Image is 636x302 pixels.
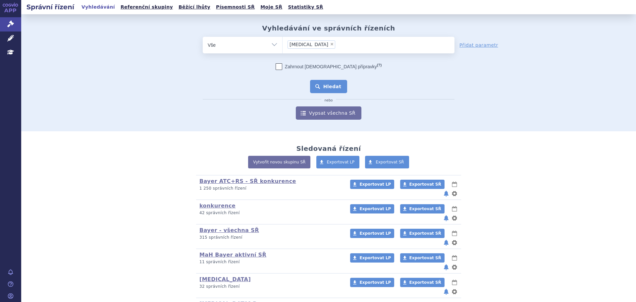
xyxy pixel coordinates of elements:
[350,253,394,263] a: Exportovat LP
[451,180,458,188] button: lhůty
[290,42,328,47] span: [MEDICAL_DATA]
[199,235,342,240] p: 315 správních řízení
[79,3,117,12] a: Vyhledávání
[248,156,310,168] a: Vytvořit novou skupinu SŘ
[359,231,391,236] span: Exportovat LP
[177,3,212,12] a: Běžící lhůty
[262,24,395,32] h2: Vyhledávání ve správních řízeních
[400,180,445,189] a: Exportovat SŘ
[443,239,450,247] button: notifikace
[451,278,458,286] button: lhůty
[199,186,342,191] p: 1 250 správních řízení
[350,278,394,287] a: Exportovat LP
[400,229,445,238] a: Exportovat SŘ
[409,256,441,260] span: Exportovat SŘ
[359,182,391,187] span: Exportovat LP
[400,278,445,287] a: Exportovat SŘ
[409,280,441,285] span: Exportovat SŘ
[286,3,325,12] a: Statistiky SŘ
[451,288,458,296] button: nastavení
[443,190,450,198] button: notifikace
[330,42,334,46] span: ×
[296,106,361,120] a: Vypsat všechna SŘ
[199,284,342,289] p: 32 správních řízení
[316,156,360,168] a: Exportovat LP
[409,207,441,211] span: Exportovat SŘ
[199,210,342,216] p: 42 správních řízení
[214,3,257,12] a: Písemnosti SŘ
[296,145,361,152] h2: Sledovaná řízení
[350,180,394,189] a: Exportovat LP
[443,214,450,222] button: notifikace
[451,214,458,222] button: nastavení
[310,80,347,93] button: Hledat
[359,207,391,211] span: Exportovat LP
[400,204,445,213] a: Exportovat SŘ
[199,227,259,233] a: Bayer - všechna SŘ
[451,205,458,213] button: lhůty
[199,178,296,184] a: Bayer ATC+RS - SŘ konkurence
[327,160,355,164] span: Exportovat LP
[199,203,236,209] a: konkurence
[459,42,498,48] a: Přidat parametr
[119,3,175,12] a: Referenční skupiny
[359,280,391,285] span: Exportovat LP
[337,40,362,48] input: [MEDICAL_DATA]
[258,3,284,12] a: Moje SŘ
[451,229,458,237] button: lhůty
[350,204,394,213] a: Exportovat LP
[359,256,391,260] span: Exportovat LP
[21,2,79,12] h2: Správní řízení
[199,276,251,282] a: [MEDICAL_DATA]
[451,254,458,262] button: lhůty
[199,259,342,265] p: 11 správních řízení
[350,229,394,238] a: Exportovat LP
[377,63,382,67] abbr: (?)
[400,253,445,263] a: Exportovat SŘ
[365,156,409,168] a: Exportovat SŘ
[199,252,266,258] a: MaH Bayer aktivní SŘ
[451,263,458,271] button: nastavení
[451,190,458,198] button: nastavení
[321,98,336,102] i: nebo
[376,160,404,164] span: Exportovat SŘ
[443,263,450,271] button: notifikace
[409,182,441,187] span: Exportovat SŘ
[451,239,458,247] button: nastavení
[276,63,382,70] label: Zahrnout [DEMOGRAPHIC_DATA] přípravky
[409,231,441,236] span: Exportovat SŘ
[443,288,450,296] button: notifikace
